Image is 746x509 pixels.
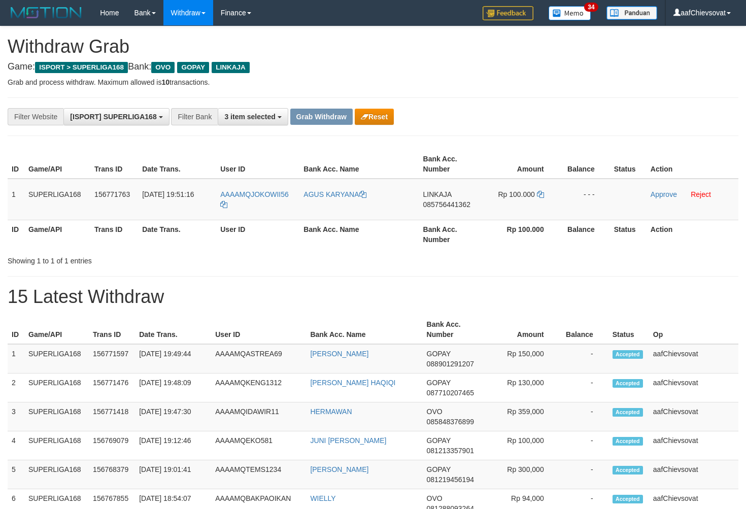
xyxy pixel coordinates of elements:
td: - [559,431,608,460]
span: GOPAY [427,465,451,473]
td: aafChievsovat [649,344,738,374]
td: - - - [559,179,610,220]
div: Filter Bank [171,108,218,125]
button: Reset [355,109,394,125]
td: 5 [8,460,24,489]
a: [PERSON_NAME] [310,465,368,473]
span: OVO [151,62,175,73]
td: 1 [8,179,24,220]
th: Action [647,220,738,249]
span: 156771763 [94,190,130,198]
td: SUPERLIGA168 [24,179,90,220]
td: aafChievsovat [649,460,738,489]
td: 156771476 [89,374,135,402]
th: Bank Acc. Name [299,150,419,179]
th: Status [610,150,647,179]
h4: Game: Bank: [8,62,738,72]
th: User ID [216,150,299,179]
th: Trans ID [90,150,138,179]
span: [DATE] 19:51:16 [142,190,194,198]
span: Rp 100.000 [498,190,534,198]
th: User ID [211,315,306,344]
span: 3 item selected [224,113,275,121]
td: 156768379 [89,460,135,489]
th: ID [8,220,24,249]
span: Copy 081219456194 to clipboard [427,476,474,484]
button: [ISPORT] SUPERLIGA168 [63,108,169,125]
span: GOPAY [427,350,451,358]
td: 1 [8,344,24,374]
td: AAAAMQEKO581 [211,431,306,460]
span: Accepted [613,350,643,359]
td: - [559,402,608,431]
span: Accepted [613,408,643,417]
th: Game/API [24,315,89,344]
th: ID [8,315,24,344]
td: 3 [8,402,24,431]
td: SUPERLIGA168 [24,374,89,402]
td: Rp 130,000 [485,374,559,402]
th: Balance [559,315,608,344]
span: AAAAMQJOKOWII56 [220,190,289,198]
th: Date Trans. [135,315,211,344]
h1: Withdraw Grab [8,37,738,57]
a: Approve [651,190,677,198]
th: Action [647,150,738,179]
span: LINKAJA [423,190,452,198]
th: Status [608,315,649,344]
th: Balance [559,220,610,249]
strong: 10 [161,78,169,86]
th: Bank Acc. Name [299,220,419,249]
th: Amount [485,315,559,344]
td: SUPERLIGA168 [24,402,89,431]
td: [DATE] 19:01:41 [135,460,211,489]
a: HERMAWAN [310,408,352,416]
td: 4 [8,431,24,460]
th: Amount [483,150,559,179]
th: Status [610,220,647,249]
th: Bank Acc. Number [423,315,485,344]
span: [ISPORT] SUPERLIGA168 [70,113,156,121]
td: aafChievsovat [649,402,738,431]
td: 156771418 [89,402,135,431]
span: Copy 085848376899 to clipboard [427,418,474,426]
th: Game/API [24,220,90,249]
a: Reject [691,190,711,198]
a: JUNI [PERSON_NAME] [310,436,386,445]
a: AGUS KARYANA [303,190,366,198]
td: SUPERLIGA168 [24,344,89,374]
td: Rp 359,000 [485,402,559,431]
td: 156769079 [89,431,135,460]
span: GOPAY [177,62,209,73]
td: 2 [8,374,24,402]
td: - [559,460,608,489]
td: - [559,344,608,374]
td: [DATE] 19:49:44 [135,344,211,374]
div: Showing 1 to 1 of 1 entries [8,252,303,266]
th: Date Trans. [138,150,216,179]
td: AAAAMQTEMS1234 [211,460,306,489]
span: Accepted [613,466,643,474]
span: LINKAJA [212,62,250,73]
th: Date Trans. [138,220,216,249]
span: Copy 081213357901 to clipboard [427,447,474,455]
span: Accepted [613,379,643,388]
span: OVO [427,408,443,416]
span: Copy 085756441362 to clipboard [423,200,470,209]
div: Filter Website [8,108,63,125]
span: Accepted [613,437,643,446]
th: Op [649,315,738,344]
th: Balance [559,150,610,179]
td: 156771597 [89,344,135,374]
a: [PERSON_NAME] HAQIQI [310,379,395,387]
span: Accepted [613,495,643,503]
a: Copy 100000 to clipboard [537,190,544,198]
button: Grab Withdraw [290,109,353,125]
th: Trans ID [90,220,138,249]
span: 34 [584,3,598,12]
td: [DATE] 19:12:46 [135,431,211,460]
span: OVO [427,494,443,502]
td: AAAAMQKENG1312 [211,374,306,402]
th: Rp 100.000 [483,220,559,249]
img: Button%20Memo.svg [549,6,591,20]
